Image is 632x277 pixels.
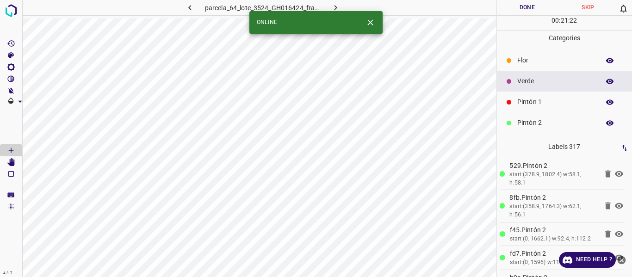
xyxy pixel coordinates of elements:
[362,14,379,31] button: Close
[509,161,598,171] p: 529.Pintón 2
[509,171,598,187] div: start:(378.9, 1802.4) w:58.1, h:58.1
[509,203,598,219] div: start:(358.9, 1764.3) w:62.1, h:56.1
[510,249,598,259] p: fd7.Pintón 2
[257,18,277,27] span: ONLINE
[500,139,630,154] p: Labels 317
[517,97,595,107] p: Pintón 1
[551,16,559,25] p: 00
[1,270,15,277] div: 4.3.7
[570,16,577,25] p: 22
[510,225,598,235] p: f45.Pintón 2
[559,252,616,268] a: Need Help ?
[561,16,568,25] p: 21
[517,118,595,128] p: Pintón 2
[3,2,19,19] img: logo
[510,235,598,243] div: start:(0, 1662.1) w:92.4, h:112.2
[551,16,577,30] div: : :
[509,193,598,203] p: 8fb.Pintón 2
[517,55,595,65] p: Flor
[510,259,598,267] div: start:(0, 1596) w:112.4, h:96.1
[517,76,595,86] p: Verde
[616,252,627,268] button: close-help
[205,2,321,15] h6: parcela_64_lote_3524_GH016424_frame_00067_64798.jpg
